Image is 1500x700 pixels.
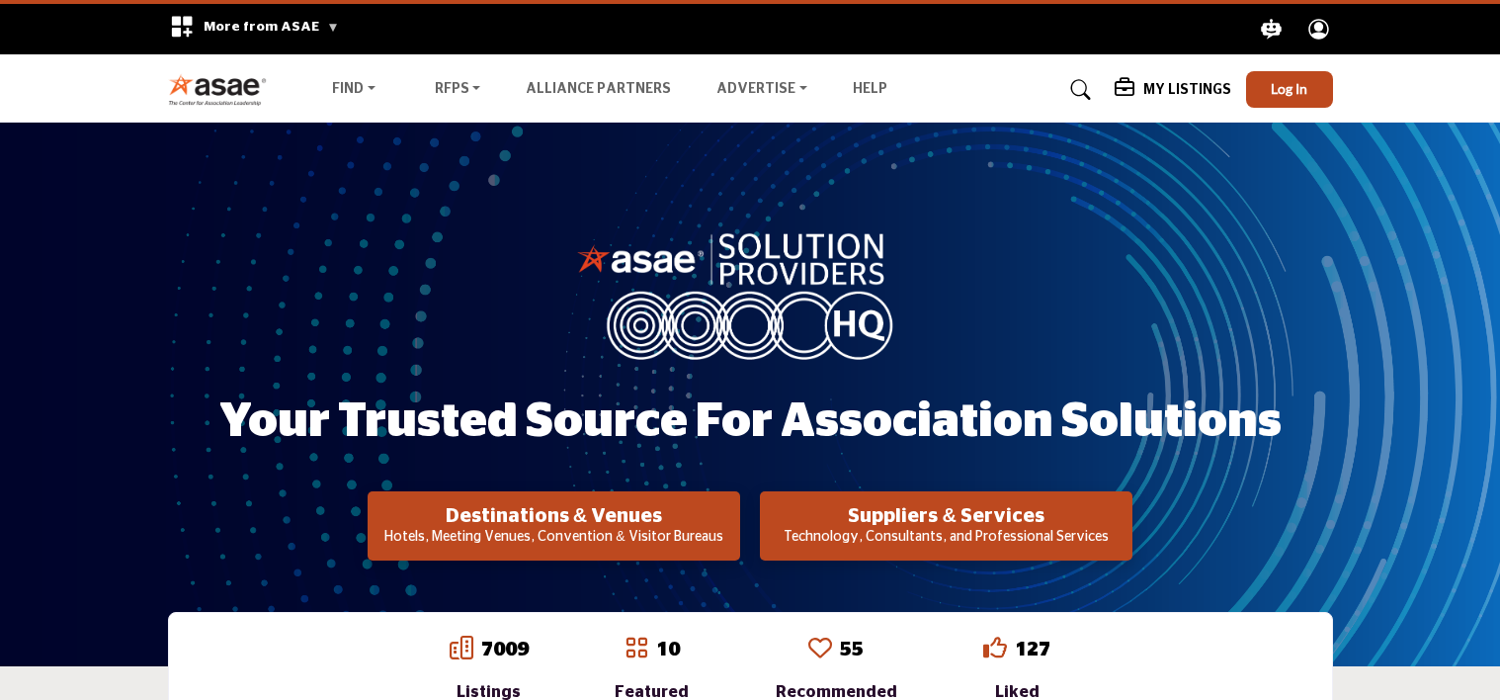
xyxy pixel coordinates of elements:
h1: Your Trusted Source for Association Solutions [219,392,1282,453]
a: Help [853,82,887,96]
div: More from ASAE [157,4,352,54]
a: RFPs [421,76,495,104]
a: Advertise [703,76,821,104]
p: Technology, Consultants, and Professional Services [766,528,1126,548]
a: Find [318,76,389,104]
h5: My Listings [1143,81,1231,99]
button: Suppliers & Services Technology, Consultants, and Professional Services [760,491,1132,561]
a: Search [1051,74,1104,106]
a: Go to Recommended [808,636,832,663]
a: 55 [840,640,864,659]
a: Alliance Partners [526,82,671,96]
img: image [577,228,923,359]
span: Log In [1271,80,1307,97]
button: Log In [1246,71,1333,108]
button: Destinations & Venues Hotels, Meeting Venues, Convention & Visitor Bureaus [368,491,740,561]
h2: Suppliers & Services [766,504,1126,528]
a: 10 [656,640,680,659]
h2: Destinations & Venues [374,504,734,528]
p: Hotels, Meeting Venues, Convention & Visitor Bureaus [374,528,734,548]
a: 127 [1015,640,1050,659]
div: My Listings [1115,78,1231,102]
a: Go to Featured [625,636,648,663]
a: 7009 [481,640,529,659]
span: More from ASAE [204,20,339,34]
img: Site Logo [168,73,278,106]
i: Go to Liked [983,636,1007,659]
